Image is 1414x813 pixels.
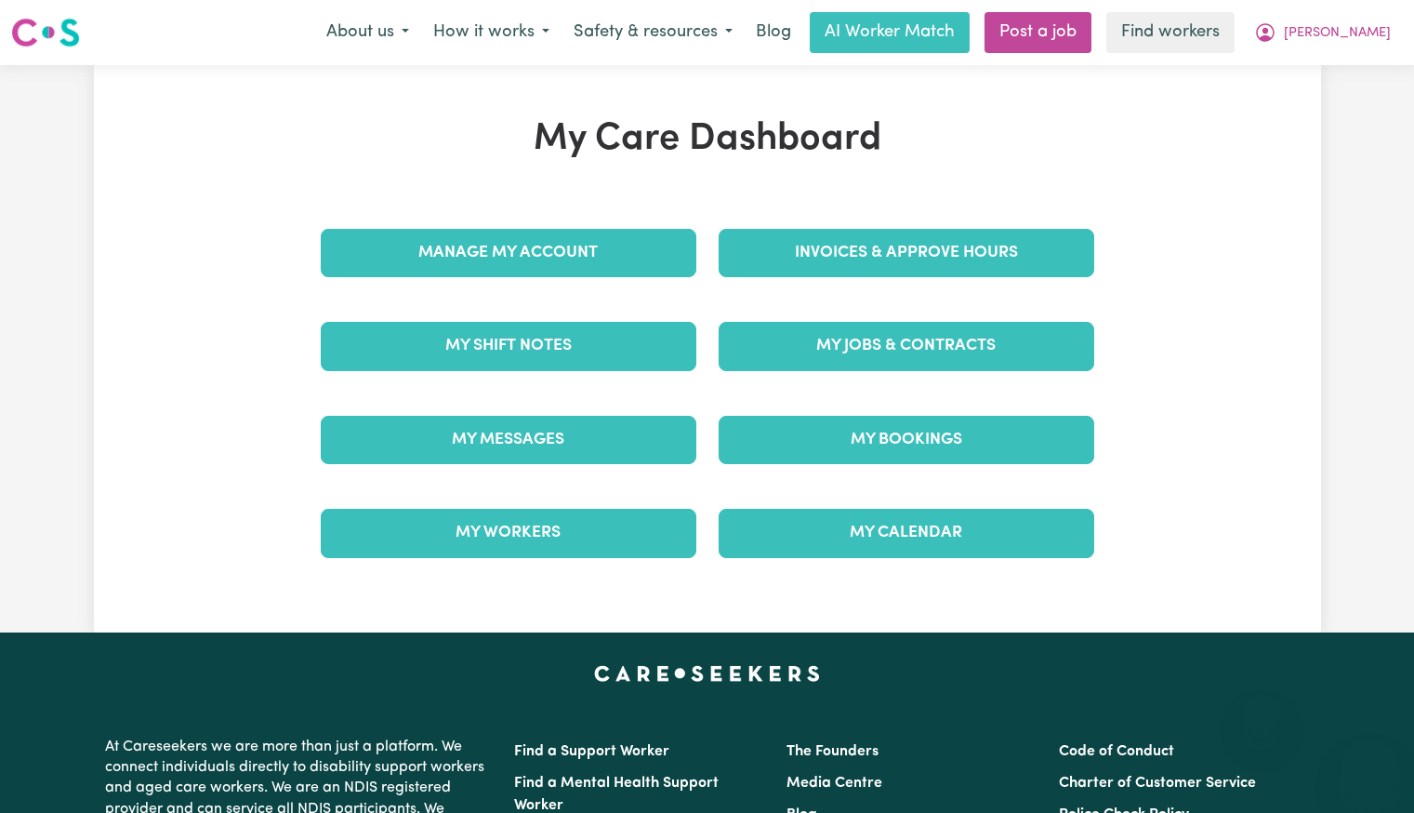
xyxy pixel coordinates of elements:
[562,13,745,52] button: Safety & resources
[786,776,882,791] a: Media Centre
[11,11,80,54] a: Careseekers logo
[745,12,802,53] a: Blog
[314,13,421,52] button: About us
[321,229,696,277] a: Manage My Account
[985,12,1091,53] a: Post a job
[321,322,696,370] a: My Shift Notes
[1243,694,1280,731] iframe: Close message
[1242,13,1403,52] button: My Account
[1340,739,1399,798] iframe: Button to launch messaging window
[594,666,820,681] a: Careseekers home page
[786,744,879,759] a: The Founders
[719,416,1094,464] a: My Bookings
[514,744,669,759] a: Find a Support Worker
[1284,23,1391,44] span: [PERSON_NAME]
[810,12,970,53] a: AI Worker Match
[321,509,696,557] a: My Workers
[719,322,1094,370] a: My Jobs & Contracts
[321,416,696,464] a: My Messages
[421,13,562,52] button: How it works
[514,776,719,813] a: Find a Mental Health Support Worker
[1106,12,1235,53] a: Find workers
[719,509,1094,557] a: My Calendar
[1059,744,1174,759] a: Code of Conduct
[719,229,1094,277] a: Invoices & Approve Hours
[11,16,80,49] img: Careseekers logo
[1059,776,1256,791] a: Charter of Customer Service
[310,117,1105,162] h1: My Care Dashboard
